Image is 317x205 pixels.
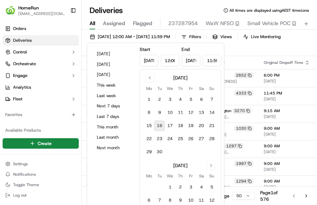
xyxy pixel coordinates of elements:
span: Engage [13,73,27,79]
button: 24 [165,134,175,144]
button: Views [209,32,235,41]
span: Control [13,49,27,55]
div: [DATE] [174,162,188,169]
button: Next 7 days [94,102,133,111]
th: Saturday [196,85,207,92]
button: Control [3,47,79,57]
button: 1 [165,182,175,193]
button: 25 [175,134,186,144]
button: 8 [144,108,154,118]
button: 5 [207,182,217,193]
button: This month [94,123,133,132]
span: [DATE] [264,96,310,102]
button: 20 [196,121,207,131]
img: HomeRun [5,5,16,16]
button: Go to previous month [145,73,154,82]
button: 17 [165,121,175,131]
label: End [182,47,190,52]
th: Monday [144,173,154,180]
span: All times are displayed using AEST timezone [229,8,309,13]
div: [DATE] [174,75,188,81]
span: Log out [13,193,26,198]
button: HomeRun [18,5,39,11]
button: 13 [196,108,207,118]
span: 9:00 AM [264,161,310,166]
button: [DATE] 12:00 AM - [DATE] 11:59 PM [87,32,173,41]
span: Orders [13,26,26,32]
span: 9:15 AM [264,108,310,113]
button: 18 [175,121,186,131]
button: 27 [196,134,207,144]
button: 2 [175,182,186,193]
span: All [90,20,95,27]
button: Last week [94,91,133,100]
span: Deliveries [13,37,32,43]
h1: Deliveries [90,5,123,16]
button: 15 [144,121,154,131]
button: 12 [186,108,196,118]
th: Monday [144,85,154,92]
button: Log out [3,191,79,200]
button: 6 [196,95,207,105]
a: Analytics [3,82,79,93]
button: 3 [186,182,196,193]
input: Date [140,55,158,66]
th: Wednesday [165,173,175,180]
span: Original Dropoff Time [264,60,303,65]
span: 9:00 AM [264,126,310,131]
button: 28 [207,134,217,144]
span: Filters [189,34,201,40]
span: Live Monitoring [251,34,281,40]
th: Friday [186,85,196,92]
div: 1030 [234,125,253,131]
span: 237287954 [168,20,198,27]
th: Thursday [175,85,186,92]
button: 3 [165,95,175,105]
div: 1294 [234,178,253,184]
button: 4 [196,182,207,193]
button: Orchestrate [3,59,79,69]
button: 23 [154,134,165,144]
span: Small Vehicle POC [247,20,291,27]
span: Notifications [13,172,36,177]
th: Wednesday [165,85,175,92]
div: 1997 [234,161,253,167]
div: 3270 [233,108,252,114]
button: 21 [207,121,217,131]
button: 22 [144,134,154,144]
span: Fleet [13,96,23,102]
a: Orders [3,23,79,34]
span: Toggle Theme [13,182,39,187]
span: 9:00 AM [264,179,310,184]
th: Saturday [196,173,207,180]
span: [DATE] [264,149,310,154]
div: Page 1 of 576 [260,189,283,202]
button: Engage [3,70,79,81]
div: 1297 [225,143,243,149]
button: 5 [186,95,196,105]
button: 4 [175,95,186,105]
span: Analytics [13,84,31,90]
span: Orchestrate [13,61,36,67]
button: HomeRunHomeRun[EMAIL_ADDRESS][DOMAIN_NAME] [3,3,68,18]
input: Time [161,55,179,66]
div: Favorites [3,110,79,120]
button: Live Monitoring [240,32,284,41]
span: [DATE] 12:00 AM - [DATE] 11:59 PM [98,34,170,40]
span: [DATE] [264,184,310,190]
th: Sunday [207,85,217,92]
button: 10 [165,108,175,118]
div: Available Products [3,125,79,136]
button: Create [3,138,79,149]
button: 30 [154,147,165,157]
div: 4333 [234,90,253,96]
button: Next month [94,143,133,153]
button: [DATE] [94,60,133,69]
div: 2652 [234,72,253,78]
button: 19 [186,121,196,131]
button: 14 [207,108,217,118]
button: Last 7 days [94,112,133,121]
span: Views [220,34,232,40]
th: Tuesday [154,173,165,180]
